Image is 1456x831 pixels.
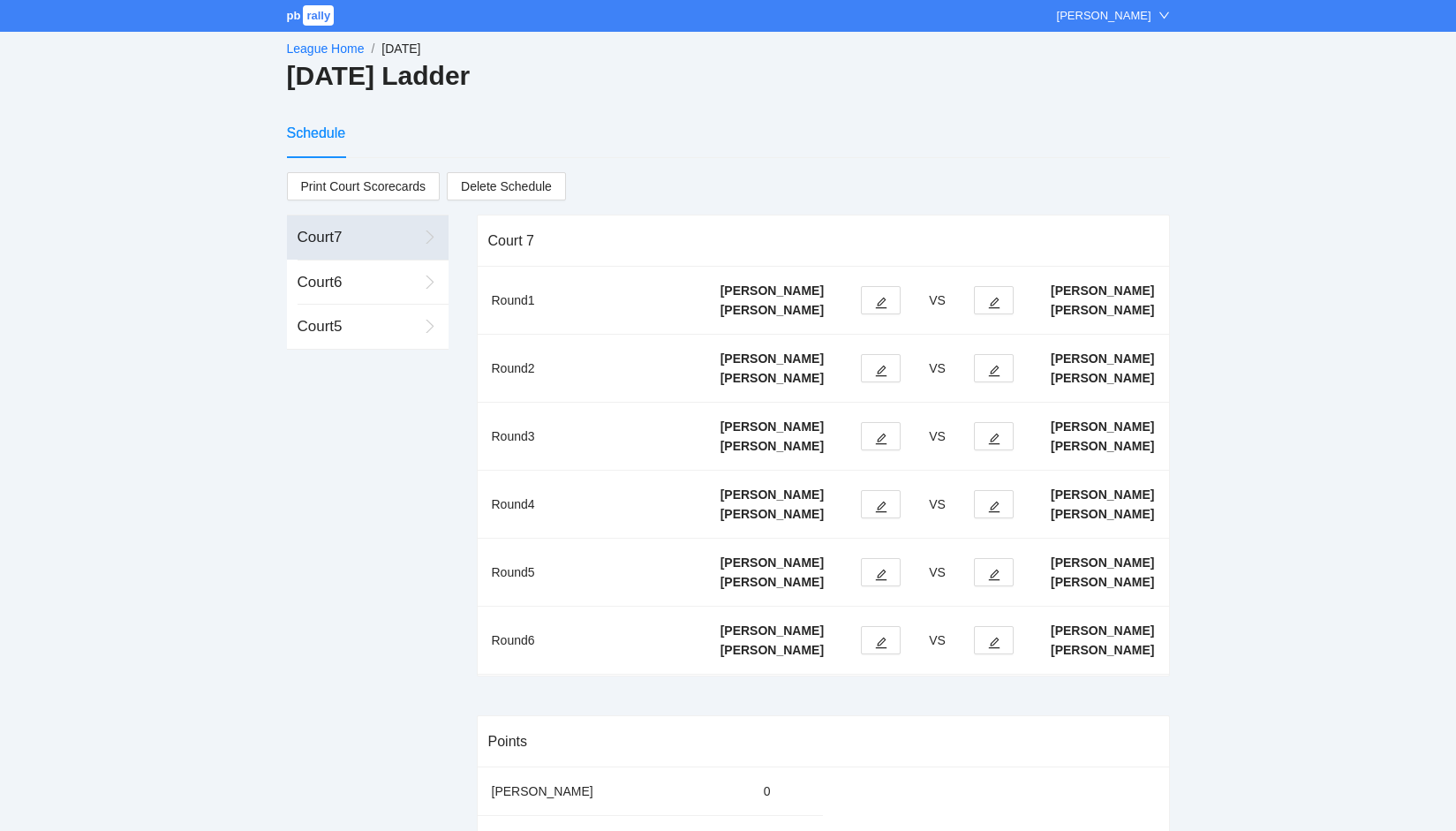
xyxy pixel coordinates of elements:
[720,283,824,298] b: [PERSON_NAME]
[488,215,1158,266] div: Court 7
[875,296,887,309] span: edit
[287,9,337,22] a: pbrally
[720,623,824,638] b: [PERSON_NAME]
[915,607,960,675] td: VS
[381,42,420,56] span: [DATE]
[478,335,706,403] td: Round 2
[720,419,824,434] b: [PERSON_NAME]
[1051,643,1154,657] b: [PERSON_NAME]
[1051,507,1154,521] b: [PERSON_NAME]
[478,607,706,675] td: Round 6
[287,122,346,144] div: Schedule
[287,9,301,22] span: pb
[1051,419,1154,434] b: [PERSON_NAME]
[301,173,426,200] span: Print Court Scorecards
[1051,371,1154,385] b: [PERSON_NAME]
[974,422,1014,450] button: edit
[875,432,887,445] span: edit
[750,767,823,816] td: 0
[915,335,960,403] td: VS
[974,354,1014,382] button: edit
[298,271,418,294] div: Court 6
[861,558,901,586] button: edit
[488,716,1158,767] div: Points
[988,432,1000,445] span: edit
[974,286,1014,314] button: edit
[1051,487,1154,502] b: [PERSON_NAME]
[478,471,706,539] td: Round 4
[720,643,824,657] b: [PERSON_NAME]
[988,296,1000,309] span: edit
[875,636,887,649] span: edit
[988,636,1000,649] span: edit
[875,500,887,513] span: edit
[478,267,706,335] td: Round 1
[287,58,1170,94] h2: [DATE] Ladder
[461,177,552,196] span: Delete Schedule
[1051,351,1154,366] b: [PERSON_NAME]
[974,558,1014,586] button: edit
[1051,575,1154,589] b: [PERSON_NAME]
[861,626,901,654] button: edit
[720,487,824,502] b: [PERSON_NAME]
[371,42,374,56] span: /
[720,439,824,453] b: [PERSON_NAME]
[1051,623,1154,638] b: [PERSON_NAME]
[478,403,706,471] td: Round 3
[720,575,824,589] b: [PERSON_NAME]
[303,5,334,26] span: rally
[875,364,887,377] span: edit
[861,490,901,518] button: edit
[720,303,824,317] b: [PERSON_NAME]
[875,568,887,581] span: edit
[861,286,901,314] button: edit
[974,490,1014,518] button: edit
[1051,303,1154,317] b: [PERSON_NAME]
[478,767,750,816] td: [PERSON_NAME]
[1051,283,1154,298] b: [PERSON_NAME]
[861,422,901,450] button: edit
[1158,10,1170,21] span: down
[478,539,706,607] td: Round 5
[447,172,566,200] button: Delete Schedule
[915,471,960,539] td: VS
[287,42,365,56] a: League Home
[988,568,1000,581] span: edit
[287,172,441,200] a: Print Court Scorecards
[861,354,901,382] button: edit
[720,351,824,366] b: [PERSON_NAME]
[720,371,824,385] b: [PERSON_NAME]
[1057,7,1151,25] div: [PERSON_NAME]
[915,403,960,471] td: VS
[1051,439,1154,453] b: [PERSON_NAME]
[1051,555,1154,570] b: [PERSON_NAME]
[974,626,1014,654] button: edit
[988,500,1000,513] span: edit
[988,364,1000,377] span: edit
[298,315,418,338] div: Court 5
[915,539,960,607] td: VS
[720,507,824,521] b: [PERSON_NAME]
[720,555,824,570] b: [PERSON_NAME]
[915,267,960,335] td: VS
[298,226,418,249] div: Court 7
